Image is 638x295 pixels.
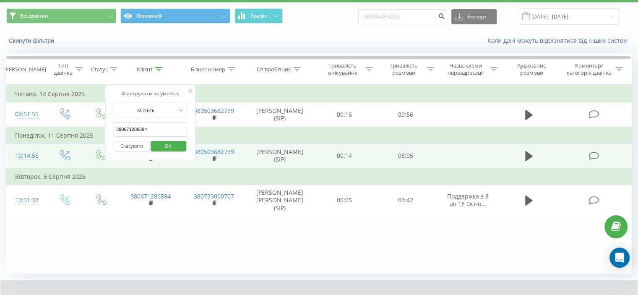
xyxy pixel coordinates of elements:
td: [PERSON_NAME] [PERSON_NAME] (SIP) [246,185,314,216]
td: [PERSON_NAME] (SIP) [246,102,314,127]
span: Графік [251,13,267,19]
td: Четвер, 14 Серпня 2025 [7,86,632,102]
div: Коментар/категорія дзвінка [564,62,613,76]
button: Скинути фільтри [6,37,58,44]
div: Тривалість розмови [383,62,424,76]
div: Тривалість очікування [322,62,364,76]
input: Введіть значення [114,122,187,137]
td: 03:42 [375,185,436,216]
div: Співробітник [257,66,291,73]
div: Назва схеми переадресації [444,62,488,76]
div: Аудіозапис розмови [507,62,556,76]
span: Всі дзвінки [20,13,48,19]
td: 00:56 [375,102,436,127]
td: 00:05 [314,185,375,216]
div: [PERSON_NAME] [4,66,46,73]
a: 380733000707 [194,192,234,200]
td: 00:14 [314,144,375,168]
div: 13:31:37 [15,192,37,209]
button: Всі дзвінки [6,8,116,23]
a: 380503682739 [194,107,234,115]
button: Основний [120,8,230,23]
a: 380671286594 [130,192,171,200]
button: Графік [234,8,283,23]
td: 00:16 [314,102,375,127]
input: Пошук за номером [358,9,447,24]
div: 09:51:55 [15,106,37,123]
span: Поддержка з 8 до 18 Осно... [447,192,489,208]
div: Клієнт [137,66,153,73]
div: Тип дзвінка [53,62,73,76]
td: [PERSON_NAME] (SIP) [246,144,314,168]
div: Статус [91,66,108,73]
button: Скасувати [114,141,149,151]
div: Open Intercom Messenger [609,248,630,268]
a: 380503682739 [194,148,234,156]
div: 10:14:55 [15,148,37,164]
td: Вівторок, 5 Серпня 2025 [7,168,632,185]
a: Коли дані можуть відрізнятися вiд інших систем [487,37,632,44]
div: Фільтрувати за умовою [114,89,187,98]
td: Понеділок, 11 Серпня 2025 [7,127,632,144]
td: 08:05 [375,144,436,168]
div: Бізнес номер [191,66,225,73]
button: Експорт [451,9,497,24]
button: OK [151,141,186,151]
span: OK [156,139,180,152]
